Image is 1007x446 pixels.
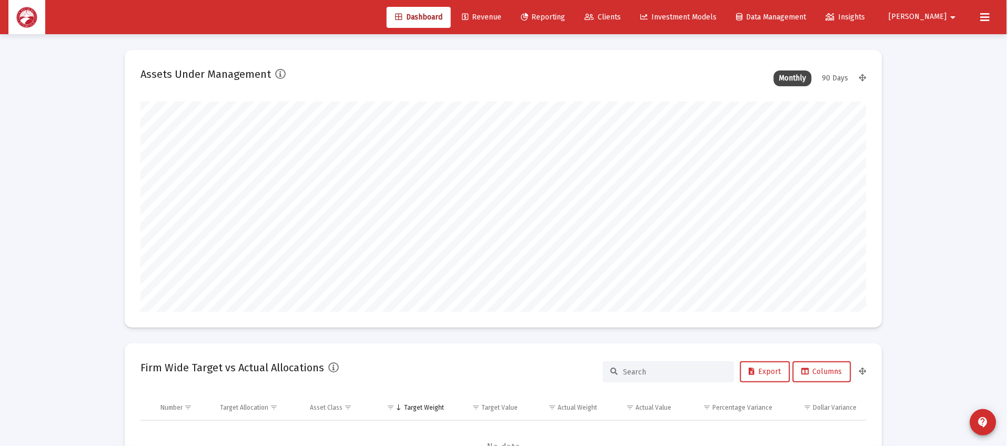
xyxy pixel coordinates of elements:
[270,403,278,411] span: Show filter options for column 'Target Allocation'
[703,403,711,411] span: Show filter options for column 'Percentage Variance'
[889,13,947,22] span: [PERSON_NAME]
[804,403,812,411] span: Show filter options for column 'Dollar Variance'
[585,13,621,22] span: Clients
[728,7,815,28] a: Data Management
[947,7,960,28] mat-icon: arrow_drop_down
[387,7,451,28] a: Dashboard
[632,7,726,28] a: Investment Models
[780,395,867,420] td: Column Dollar Variance
[636,403,671,412] div: Actual Value
[462,13,501,22] span: Revenue
[713,403,773,412] div: Percentage Variance
[160,403,183,412] div: Number
[153,395,213,420] td: Column Number
[626,403,634,411] span: Show filter options for column 'Actual Value'
[387,403,395,411] span: Show filter options for column 'Target Weight'
[737,13,807,22] span: Data Management
[817,70,854,86] div: 90 Days
[213,395,303,420] td: Column Target Allocation
[548,403,556,411] span: Show filter options for column 'Actual Weight'
[472,403,480,411] span: Show filter options for column 'Target Value'
[404,403,444,412] div: Target Weight
[184,403,192,411] span: Show filter options for column 'Number'
[577,7,630,28] a: Clients
[140,359,324,376] h2: Firm Wide Target vs Actual Allocations
[512,7,574,28] a: Reporting
[793,361,851,382] button: Columns
[641,13,717,22] span: Investment Models
[774,70,812,86] div: Monthly
[16,7,37,28] img: Dashboard
[344,403,352,411] span: Show filter options for column 'Asset Class'
[482,403,518,412] div: Target Value
[749,367,781,376] span: Export
[220,403,269,412] div: Target Allocation
[679,395,780,420] td: Column Percentage Variance
[303,395,372,420] td: Column Asset Class
[372,395,451,420] td: Column Target Weight
[454,7,510,28] a: Revenue
[451,395,526,420] td: Column Target Value
[813,403,857,412] div: Dollar Variance
[977,416,990,429] mat-icon: contact_support
[605,395,679,420] td: Column Actual Value
[802,367,842,376] span: Columns
[395,13,442,22] span: Dashboard
[826,13,865,22] span: Insights
[558,403,597,412] div: Actual Weight
[623,368,727,377] input: Search
[521,13,566,22] span: Reporting
[740,361,790,382] button: Export
[310,403,343,412] div: Asset Class
[877,6,972,27] button: [PERSON_NAME]
[526,395,605,420] td: Column Actual Weight
[818,7,874,28] a: Insights
[140,66,271,83] h2: Assets Under Management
